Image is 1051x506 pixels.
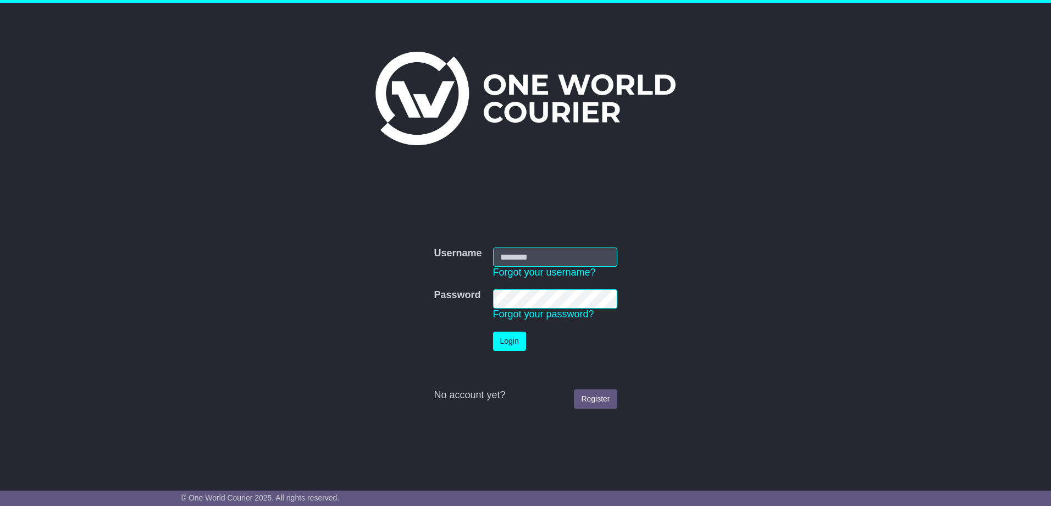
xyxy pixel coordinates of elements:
img: One World [375,52,676,145]
a: Forgot your password? [493,309,594,320]
a: Register [574,389,617,409]
label: Password [434,289,480,301]
label: Username [434,248,482,260]
a: Forgot your username? [493,267,596,278]
button: Login [493,332,526,351]
div: No account yet? [434,389,617,402]
span: © One World Courier 2025. All rights reserved. [181,493,340,502]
